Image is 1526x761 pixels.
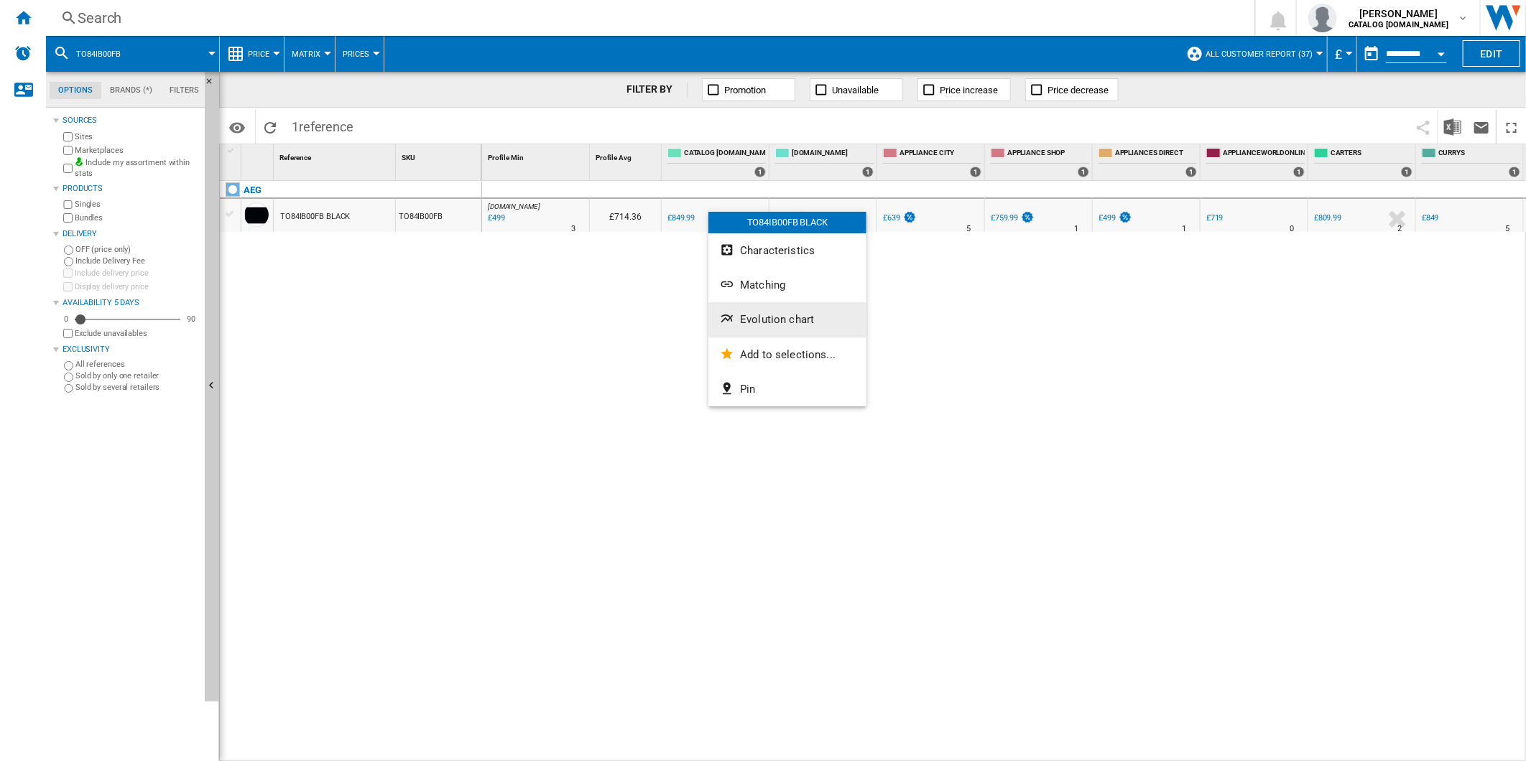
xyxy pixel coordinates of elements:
button: Add to selections... [708,337,866,372]
div: TO84IB00FB BLACK [708,212,866,233]
button: Evolution chart [708,302,866,337]
span: Matching [740,279,785,291]
button: Pin... [708,372,866,406]
span: Pin [740,383,755,396]
button: Matching [708,268,866,302]
span: Evolution chart [740,313,814,326]
span: Characteristics [740,244,815,257]
span: Add to selections... [740,348,836,361]
button: Characteristics [708,233,866,268]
